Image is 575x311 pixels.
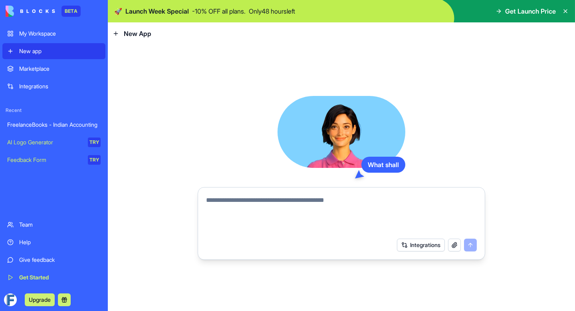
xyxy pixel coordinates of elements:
[2,234,105,250] a: Help
[4,293,17,306] img: ACg8ocIIlf09rp-zD0NfJHOqQS0-P2qKOIJtiu-F7uDZBPgpri6TWho=s96-c
[88,138,101,147] div: TRY
[2,217,105,233] a: Team
[25,295,55,303] a: Upgrade
[2,252,105,268] a: Give feedback
[2,117,105,133] a: FreelanceBooks - Indian Accounting
[2,269,105,285] a: Get Started
[2,134,105,150] a: AI Logo GeneratorTRY
[19,30,101,38] div: My Workspace
[2,152,105,168] a: Feedback FormTRY
[114,6,122,16] span: 🚀
[397,239,445,251] button: Integrations
[7,156,82,164] div: Feedback Form
[25,293,55,306] button: Upgrade
[61,6,81,17] div: BETA
[192,6,246,16] p: - 10 % OFF all plans.
[2,61,105,77] a: Marketplace
[2,107,105,114] span: Recent
[249,6,295,16] p: Only 48 hours left
[19,221,101,229] div: Team
[6,6,55,17] img: logo
[19,82,101,90] div: Integrations
[124,29,151,38] span: New App
[2,78,105,94] a: Integrations
[19,47,101,55] div: New app
[505,6,556,16] span: Get Launch Price
[2,26,105,42] a: My Workspace
[125,6,189,16] span: Launch Week Special
[19,65,101,73] div: Marketplace
[2,43,105,59] a: New app
[19,238,101,246] div: Help
[19,273,101,281] div: Get Started
[7,138,82,146] div: AI Logo Generator
[6,6,81,17] a: BETA
[361,157,405,173] div: What shall
[19,256,101,264] div: Give feedback
[7,121,101,129] div: FreelanceBooks - Indian Accounting
[88,155,101,165] div: TRY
